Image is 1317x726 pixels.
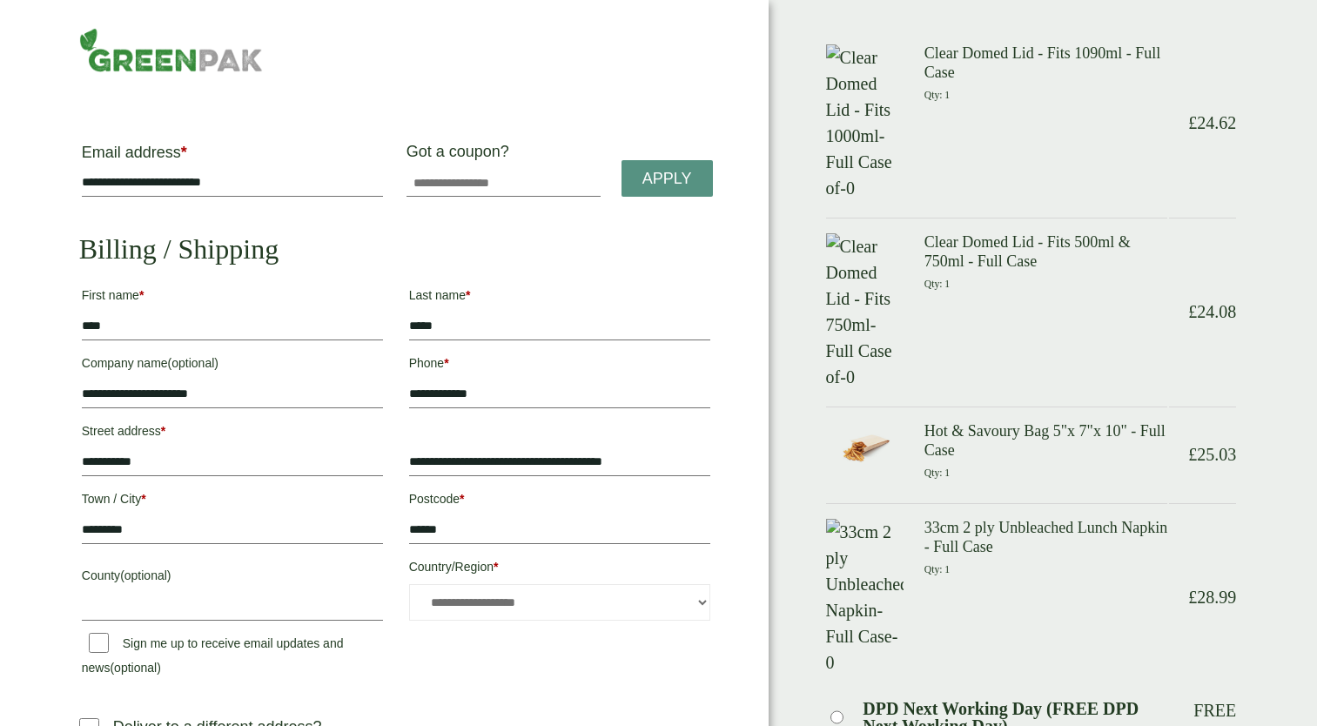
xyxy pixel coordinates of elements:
[139,288,144,302] abbr: required
[89,633,109,653] input: Sign me up to receive email updates and news(optional)
[444,356,448,370] abbr: required
[826,233,904,390] img: Clear Domed Lid - Fits 750ml-Full Case of-0
[622,160,713,198] a: Apply
[924,233,1167,271] h3: Clear Domed Lid - Fits 500ml & 750ml - Full Case
[407,143,516,169] label: Got a coupon?
[120,568,171,582] span: (optional)
[460,492,464,506] abbr: required
[409,487,710,516] label: Postcode
[82,351,383,380] label: Company name
[924,422,1167,460] h3: Hot & Savoury Bag 5"x 7"x 10" - Full Case
[181,144,187,161] abbr: required
[1188,445,1197,464] span: £
[1188,302,1236,321] bdi: 24.08
[1188,113,1236,132] bdi: 24.62
[409,555,710,584] label: Country/Region
[1193,700,1236,721] p: Free
[409,351,710,380] label: Phone
[161,424,165,438] abbr: required
[168,356,218,370] span: (optional)
[79,232,713,266] h2: Billing / Shipping
[924,519,1167,556] h3: 33cm 2 ply Unbleached Lunch Napkin - Full Case
[1188,588,1236,607] bdi: 28.99
[1188,445,1236,464] bdi: 25.03
[924,279,950,290] small: Qty: 1
[82,145,383,169] label: Email address
[924,44,1167,82] h3: Clear Domed Lid - Fits 1090ml - Full Case
[642,170,692,189] span: Apply
[1188,113,1197,132] span: £
[82,283,383,313] label: First name
[82,636,344,680] label: Sign me up to receive email updates and news
[826,519,904,676] img: 33cm 2 ply Unbleached Napkin-Full Case-0
[110,661,160,675] span: (optional)
[466,288,470,302] abbr: required
[82,419,383,448] label: Street address
[1188,588,1197,607] span: £
[924,564,950,575] small: Qty: 1
[924,90,950,101] small: Qty: 1
[79,28,263,72] img: GreenPak Supplies
[494,560,498,574] abbr: required
[826,44,904,201] img: Clear Domed Lid - Fits 1000ml-Full Case of-0
[1188,302,1197,321] span: £
[924,467,950,479] small: Qty: 1
[409,283,710,313] label: Last name
[82,563,383,593] label: County
[82,487,383,516] label: Town / City
[141,492,145,506] abbr: required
